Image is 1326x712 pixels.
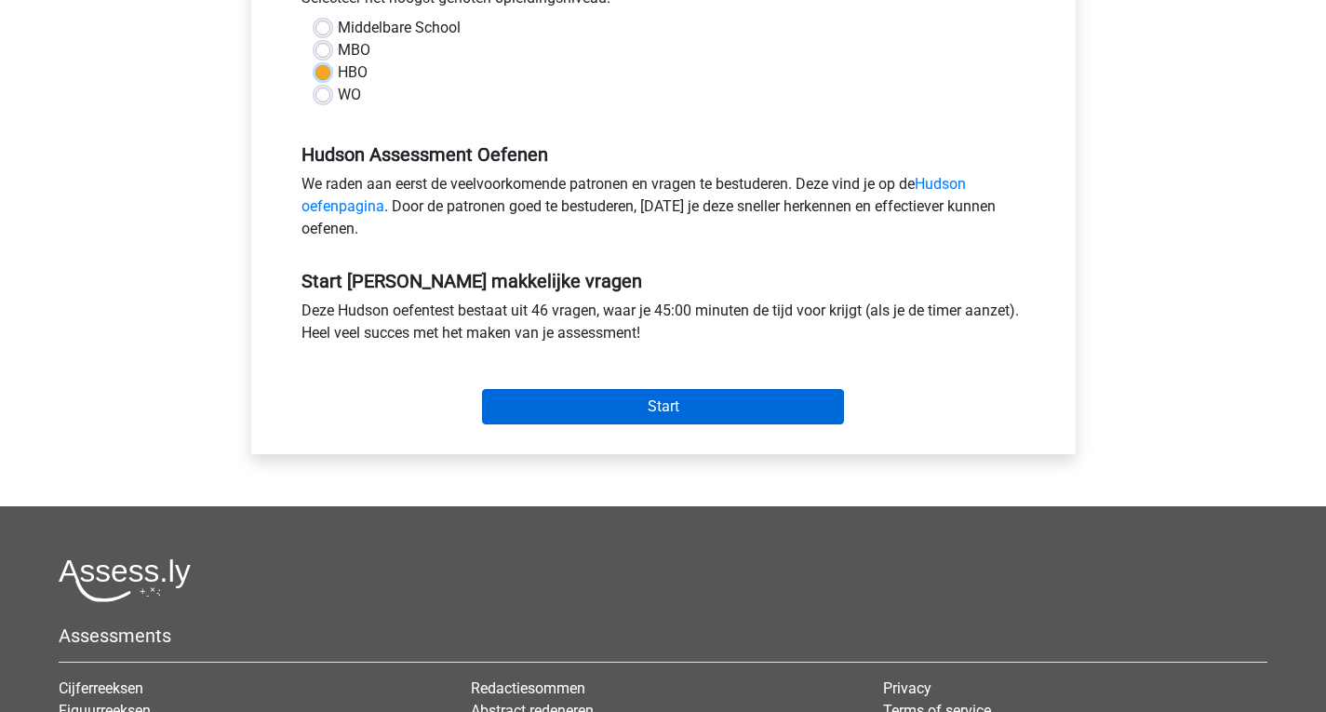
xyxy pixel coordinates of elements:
div: We raden aan eerst de veelvoorkomende patronen en vragen te bestuderen. Deze vind je op de . Door... [288,173,1039,248]
h5: Start [PERSON_NAME] makkelijke vragen [301,270,1025,292]
h5: Hudson Assessment Oefenen [301,143,1025,166]
h5: Assessments [59,625,1267,647]
label: Middelbare School [338,17,461,39]
a: Privacy [883,679,931,697]
a: Cijferreeksen [59,679,143,697]
label: WO [338,84,361,106]
a: Redactiesommen [471,679,585,697]
div: Deze Hudson oefentest bestaat uit 46 vragen, waar je 45:00 minuten de tijd voor krijgt (als je de... [288,300,1039,352]
label: MBO [338,39,370,61]
input: Start [482,389,844,424]
label: HBO [338,61,368,84]
img: Assessly logo [59,558,191,602]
